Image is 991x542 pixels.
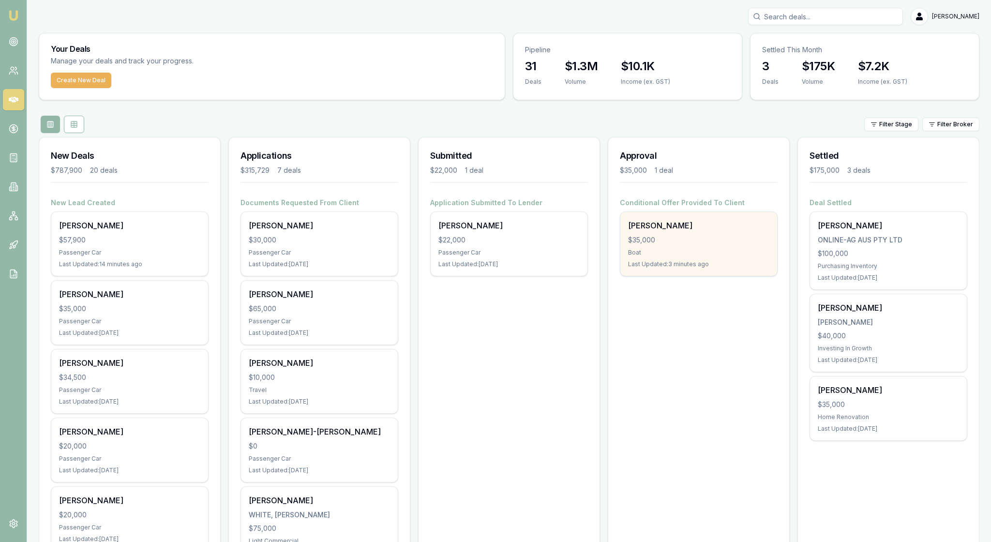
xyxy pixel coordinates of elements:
div: Last Updated: [DATE] [249,398,390,406]
div: 1 deal [465,166,483,175]
div: $22,000 [430,166,457,175]
div: Passenger Car [249,249,390,256]
input: Search deals [748,8,903,25]
div: [PERSON_NAME] [249,357,390,369]
div: Last Updated: 3 minutes ago [628,260,769,268]
div: Last Updated: [DATE] [818,356,959,364]
div: Passenger Car [59,386,200,394]
p: Settled This Month [762,45,967,55]
div: Deals [762,78,779,86]
div: Volume [565,78,598,86]
div: $75,000 [249,524,390,533]
p: Manage your deals and track your progress. [51,56,299,67]
h3: $1.3M [565,59,598,74]
h3: Applications [240,149,398,163]
div: Last Updated: [DATE] [249,329,390,337]
div: Last Updated: [DATE] [249,260,390,268]
h4: Application Submitted To Lender [430,198,588,208]
div: Investing In Growth [818,345,959,352]
div: WHITE, [PERSON_NAME] [249,510,390,520]
div: [PERSON_NAME] [818,220,959,231]
p: Pipeline [525,45,730,55]
div: [PERSON_NAME] [59,288,200,300]
h4: Documents Requested From Client [240,198,398,208]
div: Travel [249,386,390,394]
h3: New Deals [51,149,209,163]
div: $57,900 [59,235,200,245]
div: [PERSON_NAME] [59,220,200,231]
div: $30,000 [249,235,390,245]
span: Filter Broker [937,120,973,128]
div: [PERSON_NAME] [59,495,200,506]
div: 1 deal [655,166,673,175]
div: [PERSON_NAME] [249,220,390,231]
div: [PERSON_NAME] [249,495,390,506]
div: Passenger Car [59,524,200,531]
h3: Submitted [430,149,588,163]
div: $175,000 [810,166,840,175]
div: $20,000 [59,510,200,520]
h3: $175K [802,59,835,74]
img: emu-icon-u.png [8,10,19,21]
button: Filter Stage [864,118,918,131]
div: Income (ex. GST) [858,78,907,86]
div: Passenger Car [438,249,580,256]
div: Last Updated: 14 minutes ago [59,260,200,268]
div: $100,000 [818,249,959,258]
div: [PERSON_NAME] [628,220,769,231]
div: [PERSON_NAME] [249,288,390,300]
div: ONLINE-AG AUS PTY LTD [818,235,959,245]
div: $20,000 [59,441,200,451]
div: [PERSON_NAME] [59,426,200,437]
h4: Deal Settled [810,198,967,208]
div: $787,900 [51,166,82,175]
h3: $10.1K [621,59,670,74]
div: 7 deals [277,166,301,175]
h4: New Lead Created [51,198,209,208]
h3: 3 [762,59,779,74]
div: [PERSON_NAME]-[PERSON_NAME] [249,426,390,437]
div: Purchasing Inventory [818,262,959,270]
div: 3 deals [847,166,871,175]
div: Last Updated: [DATE] [249,467,390,474]
div: [PERSON_NAME] [59,357,200,369]
h4: Conditional Offer Provided To Client [620,198,778,208]
div: Last Updated: [DATE] [438,260,580,268]
button: Create New Deal [51,73,111,88]
div: [PERSON_NAME] [818,302,959,314]
div: Deals [525,78,541,86]
div: $0 [249,441,390,451]
div: $34,500 [59,373,200,382]
div: Last Updated: [DATE] [818,274,959,282]
div: [PERSON_NAME] [818,317,959,327]
div: Volume [802,78,835,86]
span: [PERSON_NAME] [932,13,979,20]
h3: Settled [810,149,967,163]
div: Passenger Car [59,455,200,463]
h3: $7.2K [858,59,907,74]
div: $65,000 [249,304,390,314]
div: $35,000 [620,166,647,175]
div: $315,729 [240,166,270,175]
div: [PERSON_NAME] [438,220,580,231]
div: Boat [628,249,769,256]
div: Passenger Car [59,317,200,325]
div: $40,000 [818,331,959,341]
h3: Your Deals [51,45,493,53]
div: 20 deals [90,166,118,175]
h3: Approval [620,149,778,163]
div: Last Updated: [DATE] [59,467,200,474]
div: $35,000 [628,235,769,245]
div: $35,000 [818,400,959,409]
div: Passenger Car [249,455,390,463]
div: $10,000 [249,373,390,382]
div: Home Renovation [818,413,959,421]
div: Passenger Car [249,317,390,325]
div: [PERSON_NAME] [818,384,959,396]
h3: 31 [525,59,541,74]
div: $35,000 [59,304,200,314]
div: Last Updated: [DATE] [59,329,200,337]
span: Filter Stage [879,120,912,128]
div: Last Updated: [DATE] [818,425,959,433]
